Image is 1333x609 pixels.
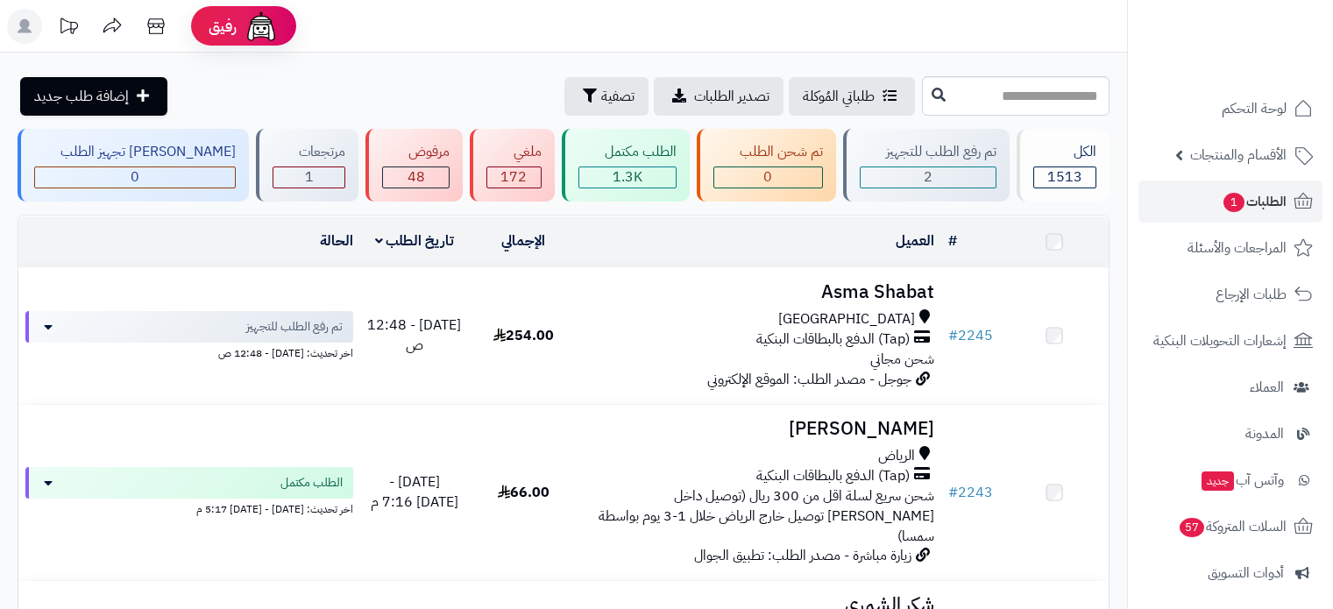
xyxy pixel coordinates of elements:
[486,142,541,162] div: ملغي
[840,129,1013,202] a: تم رفع الطلب للتجهيز 2
[694,86,769,107] span: تصدير الطلبات
[1202,471,1234,491] span: جديد
[487,167,540,188] div: 172
[501,230,545,251] a: الإجمالي
[1208,561,1284,585] span: أدوات التسويق
[870,349,934,370] span: شحن مجاني
[20,77,167,116] a: إضافة طلب جديد
[564,77,649,116] button: تصفية
[861,167,996,188] div: 2
[34,142,236,162] div: [PERSON_NAME] تجهيز الطلب
[948,325,993,346] a: #2245
[613,166,642,188] span: 1.3K
[1033,142,1096,162] div: الكل
[763,166,772,188] span: 0
[896,230,934,251] a: العميل
[1013,129,1113,202] a: الكل1513
[585,419,933,439] h3: [PERSON_NAME]
[305,166,314,188] span: 1
[713,142,823,162] div: تم شحن الطلب
[131,166,139,188] span: 0
[25,499,353,517] div: اخر تحديث: [DATE] - [DATE] 5:17 م
[1138,366,1322,408] a: العملاء
[1047,166,1082,188] span: 1513
[1138,181,1322,223] a: الطلبات1
[1216,282,1287,307] span: طلبات الإرجاع
[654,77,783,116] a: تصدير الطلبات
[1138,273,1322,315] a: طلبات الإرجاع
[693,129,840,202] a: تم شحن الطلب 0
[252,129,362,202] a: مرتجعات 1
[1188,236,1287,260] span: المراجعات والأسئلة
[408,166,425,188] span: 48
[46,9,90,48] a: تحديثات المنصة
[948,230,957,251] a: #
[1214,49,1316,86] img: logo-2.png
[273,167,344,188] div: 1
[1222,189,1287,214] span: الطلبات
[924,166,932,188] span: 2
[500,166,527,188] span: 172
[948,325,958,346] span: #
[320,230,353,251] a: الحالة
[1138,552,1322,594] a: أدوات التسويق
[35,167,235,188] div: 0
[860,142,996,162] div: تم رفع الطلب للتجهيز
[878,446,915,466] span: الرياض
[585,282,933,302] h3: Asma Shabat
[579,167,676,188] div: 1290
[756,466,910,486] span: (Tap) الدفع بالبطاقات البنكية
[1245,421,1284,446] span: المدونة
[1180,518,1204,537] span: 57
[362,129,466,202] a: مرفوض 48
[948,482,993,503] a: #2243
[601,86,635,107] span: تصفية
[493,325,554,346] span: 254.00
[34,86,129,107] span: إضافة طلب جديد
[578,142,677,162] div: الطلب مكتمل
[466,129,557,202] a: ملغي 172
[1138,506,1322,548] a: السلات المتروكة57
[714,167,822,188] div: 0
[25,343,353,361] div: اخر تحديث: [DATE] - 12:48 ص
[383,167,449,188] div: 48
[1138,413,1322,455] a: المدونة
[367,315,461,356] span: [DATE] - 12:48 ص
[244,9,279,44] img: ai-face.png
[599,485,934,547] span: شحن سريع لسلة اقل من 300 ريال (توصيل داخل [PERSON_NAME] توصيل خارج الرياض خلال 1-3 يوم بواسطة سمسا)
[273,142,345,162] div: مرتجعات
[948,482,958,503] span: #
[1153,329,1287,353] span: إشعارات التحويلات البنكية
[14,129,252,202] a: [PERSON_NAME] تجهيز الطلب 0
[1138,320,1322,362] a: إشعارات التحويلات البنكية
[1222,96,1287,121] span: لوحة التحكم
[803,86,875,107] span: طلباتي المُوكلة
[375,230,455,251] a: تاريخ الطلب
[1138,459,1322,501] a: وآتس آبجديد
[694,545,911,566] span: زيارة مباشرة - مصدر الطلب: تطبيق الجوال
[382,142,450,162] div: مرفوض
[707,369,911,390] span: جوجل - مصدر الطلب: الموقع الإلكتروني
[209,16,237,37] span: رفيق
[280,474,343,492] span: الطلب مكتمل
[789,77,915,116] a: طلباتي المُوكلة
[371,471,458,513] span: [DATE] - [DATE] 7:16 م
[778,309,915,329] span: [GEOGRAPHIC_DATA]
[246,318,343,336] span: تم رفع الطلب للتجهيز
[498,482,550,503] span: 66.00
[1223,193,1244,212] span: 1
[1190,143,1287,167] span: الأقسام والمنتجات
[1138,227,1322,269] a: المراجعات والأسئلة
[558,129,693,202] a: الطلب مكتمل 1.3K
[1250,375,1284,400] span: العملاء
[756,329,910,350] span: (Tap) الدفع بالبطاقات البنكية
[1138,88,1322,130] a: لوحة التحكم
[1200,468,1284,492] span: وآتس آب
[1178,514,1287,539] span: السلات المتروكة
